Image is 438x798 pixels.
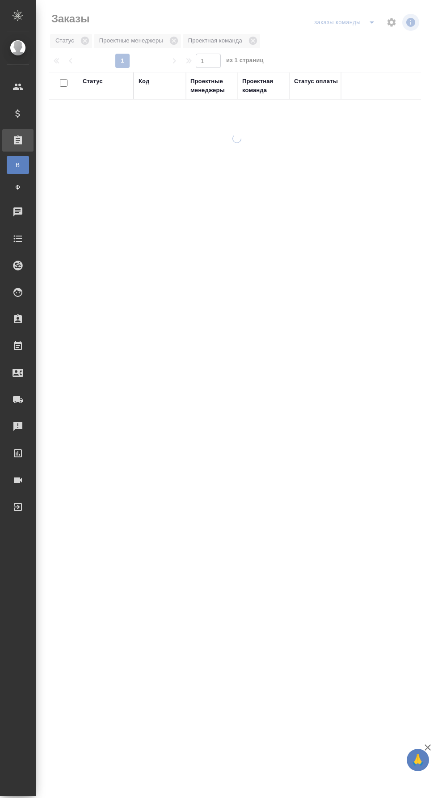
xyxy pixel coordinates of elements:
[190,77,233,95] div: Проектные менеджеры
[7,156,29,174] a: В
[11,160,25,169] span: В
[410,751,425,769] span: 🙏
[242,77,285,95] div: Проектная команда
[7,178,29,196] a: Ф
[11,183,25,192] span: Ф
[83,77,103,86] div: Статус
[294,77,338,86] div: Статус оплаты
[407,749,429,771] button: 🙏
[139,77,149,86] div: Код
